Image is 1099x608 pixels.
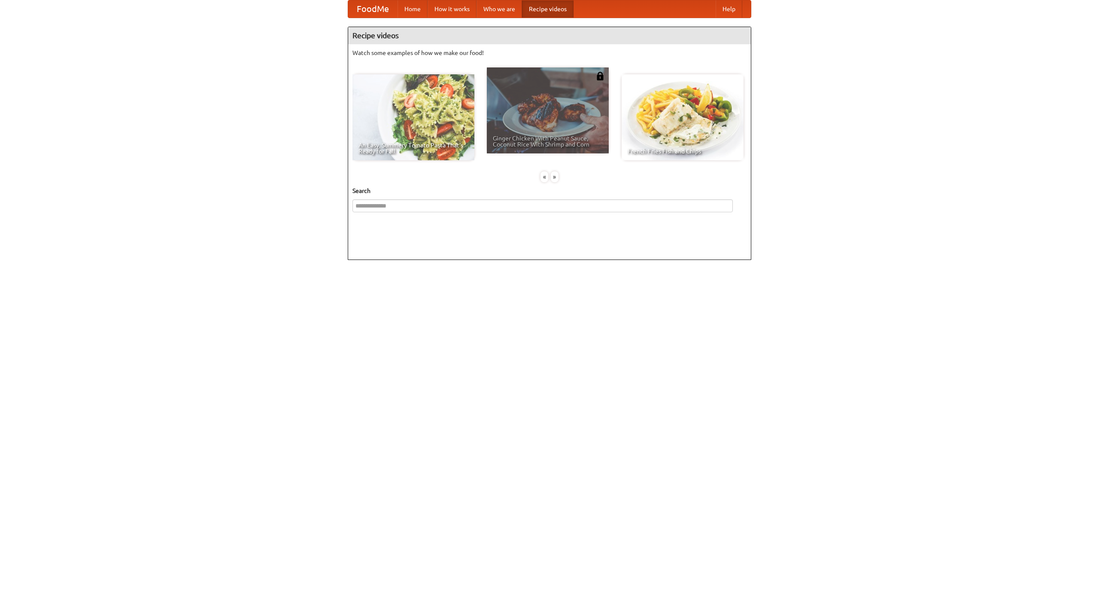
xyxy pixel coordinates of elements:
[352,186,747,195] h5: Search
[352,74,474,160] a: An Easy, Summery Tomato Pasta That's Ready for Fall
[358,142,468,154] span: An Easy, Summery Tomato Pasta That's Ready for Fall
[622,74,744,160] a: French Fries Fish and Chips
[551,171,559,182] div: »
[348,0,398,18] a: FoodMe
[398,0,428,18] a: Home
[477,0,522,18] a: Who we are
[522,0,574,18] a: Recipe videos
[540,171,548,182] div: «
[348,27,751,44] h4: Recipe videos
[352,49,747,57] p: Watch some examples of how we make our food!
[716,0,742,18] a: Help
[628,148,738,154] span: French Fries Fish and Chips
[596,72,604,80] img: 483408.png
[428,0,477,18] a: How it works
